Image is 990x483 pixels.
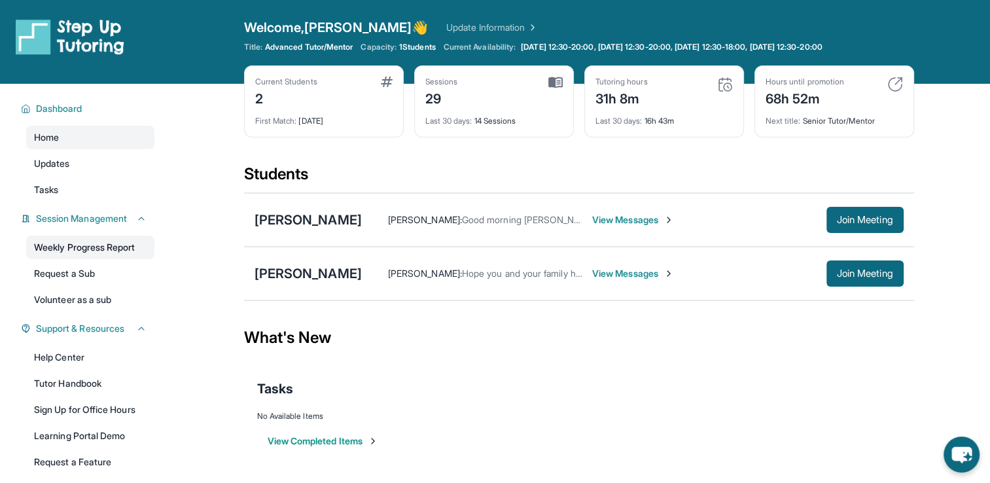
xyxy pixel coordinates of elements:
[525,21,538,34] img: Chevron Right
[34,131,59,144] span: Home
[31,102,147,115] button: Dashboard
[255,108,393,126] div: [DATE]
[592,213,674,226] span: View Messages
[595,87,648,108] div: 31h 8m
[663,215,674,225] img: Chevron-Right
[595,116,643,126] span: Last 30 days :
[244,164,914,192] div: Students
[425,77,458,87] div: Sessions
[826,260,904,287] button: Join Meeting
[26,398,154,421] a: Sign Up for Office Hours
[265,42,353,52] span: Advanced Tutor/Mentor
[36,322,124,335] span: Support & Resources
[36,102,82,115] span: Dashboard
[255,116,297,126] span: First Match :
[36,212,127,225] span: Session Management
[26,372,154,395] a: Tutor Handbook
[26,236,154,259] a: Weekly Progress Report
[255,264,362,283] div: [PERSON_NAME]
[425,108,563,126] div: 14 Sessions
[837,270,893,277] span: Join Meeting
[381,77,393,87] img: card
[255,77,317,87] div: Current Students
[26,288,154,312] a: Volunteer as a sub
[521,42,822,52] span: [DATE] 12:30-20:00, [DATE] 12:30-20:00, [DATE] 12:30-18:00, [DATE] 12:30-20:00
[388,268,462,279] span: [PERSON_NAME] :
[766,108,903,126] div: Senior Tutor/Mentor
[425,116,472,126] span: Last 30 days :
[16,18,124,55] img: logo
[462,214,924,225] span: Good morning [PERSON_NAME]! I hope all is well. What day would you like to reschedule for [PERSON...
[361,42,397,52] span: Capacity:
[595,108,733,126] div: 16h 43m
[837,216,893,224] span: Join Meeting
[244,42,262,52] span: Title:
[257,380,293,398] span: Tasks
[592,267,674,280] span: View Messages
[34,183,58,196] span: Tasks
[462,268,678,279] span: Hope you and your family have a wonderful night!😊
[399,42,436,52] span: 1 Students
[388,214,462,225] span: [PERSON_NAME] :
[255,211,362,229] div: [PERSON_NAME]
[26,178,154,202] a: Tasks
[26,152,154,175] a: Updates
[244,18,429,37] span: Welcome, [PERSON_NAME] 👋
[766,87,844,108] div: 68h 52m
[446,21,538,34] a: Update Information
[826,207,904,233] button: Join Meeting
[257,411,901,421] div: No Available Items
[425,87,458,108] div: 29
[766,116,801,126] span: Next title :
[31,212,147,225] button: Session Management
[31,322,147,335] button: Support & Resources
[26,450,154,474] a: Request a Feature
[268,435,378,448] button: View Completed Items
[595,77,648,87] div: Tutoring hours
[717,77,733,92] img: card
[26,126,154,149] a: Home
[444,42,516,52] span: Current Availability:
[244,309,914,367] div: What's New
[518,42,824,52] a: [DATE] 12:30-20:00, [DATE] 12:30-20:00, [DATE] 12:30-18:00, [DATE] 12:30-20:00
[766,77,844,87] div: Hours until promotion
[944,437,980,473] button: chat-button
[34,157,70,170] span: Updates
[26,262,154,285] a: Request a Sub
[663,268,674,279] img: Chevron-Right
[887,77,903,92] img: card
[255,87,317,108] div: 2
[548,77,563,88] img: card
[26,424,154,448] a: Learning Portal Demo
[26,346,154,369] a: Help Center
